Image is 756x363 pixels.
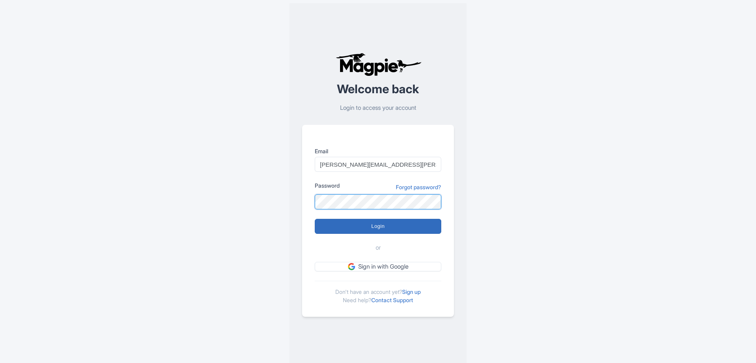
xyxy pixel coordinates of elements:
img: google.svg [348,263,355,270]
a: Forgot password? [396,183,441,191]
a: Sign up [402,288,421,295]
a: Sign in with Google [315,262,441,272]
div: Don't have an account yet? Need help? [315,281,441,304]
label: Email [315,147,441,155]
span: or [376,243,381,252]
p: Login to access your account [302,103,454,113]
input: you@example.com [315,157,441,172]
img: logo-ab69f6fb50320c5b225c76a69d11143b.png [334,53,423,76]
h2: Welcome back [302,83,454,96]
input: Login [315,219,441,234]
label: Password [315,181,340,190]
a: Contact Support [371,297,413,303]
